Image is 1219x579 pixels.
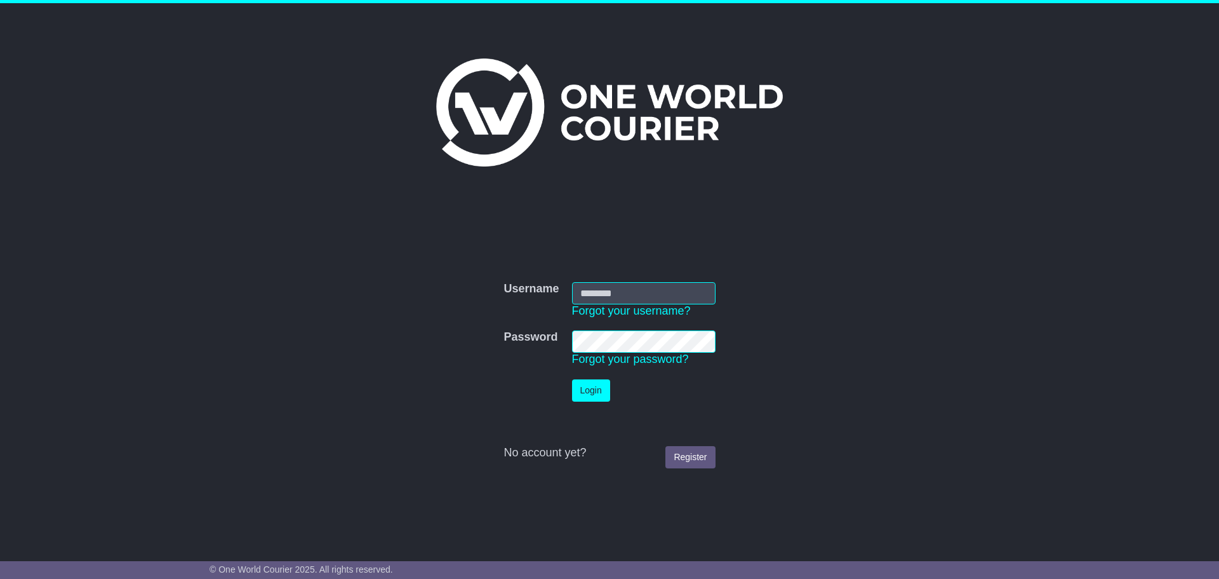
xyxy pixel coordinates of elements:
div: No account yet? [503,446,715,460]
label: Username [503,282,559,296]
label: Password [503,330,557,344]
a: Forgot your username? [572,304,691,317]
button: Login [572,379,610,402]
a: Register [665,446,715,468]
span: © One World Courier 2025. All rights reserved. [210,564,393,575]
img: One World [436,58,783,167]
a: Forgot your password? [572,353,689,365]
